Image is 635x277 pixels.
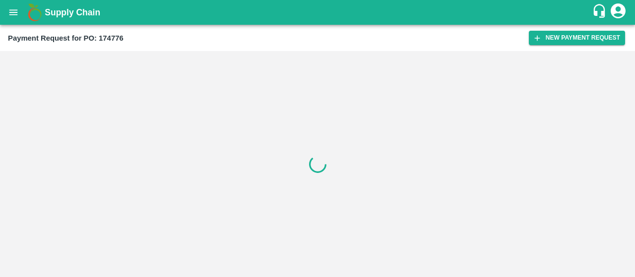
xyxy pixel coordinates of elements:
[45,7,100,17] b: Supply Chain
[529,31,625,45] button: New Payment Request
[609,2,627,23] div: account of current user
[8,34,124,42] b: Payment Request for PO: 174776
[45,5,592,19] a: Supply Chain
[592,3,609,21] div: customer-support
[25,2,45,22] img: logo
[2,1,25,24] button: open drawer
